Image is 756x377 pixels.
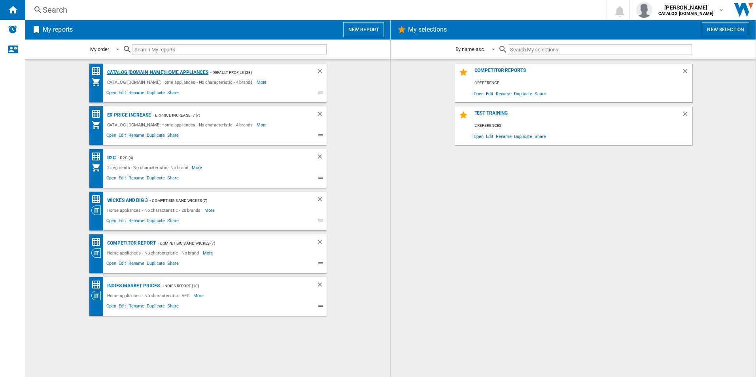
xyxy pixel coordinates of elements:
[105,77,257,87] div: CATALOG [DOMAIN_NAME]:Home appliances - No characteristic - 4 brands
[90,46,109,52] div: My order
[91,237,105,247] div: Price Matrix
[146,89,166,98] span: Duplicate
[495,131,513,141] span: Rename
[105,238,156,248] div: Competitor report
[495,88,513,99] span: Rename
[91,120,105,130] div: My Assortment
[406,22,448,37] h2: My selections
[91,248,105,258] div: Category View
[513,88,533,99] span: Duplicate
[105,260,118,269] span: Open
[117,260,127,269] span: Edit
[508,44,692,55] input: Search My selections
[91,66,105,76] div: Price Matrix
[127,132,146,141] span: Rename
[146,132,166,141] span: Duplicate
[105,291,194,300] div: Home appliances - No characteristic - AEG
[117,89,127,98] span: Edit
[127,89,146,98] span: Rename
[472,78,692,88] div: 0 reference
[455,46,485,52] div: By name asc.
[91,280,105,290] div: Price Matrix
[472,88,485,99] span: Open
[117,217,127,226] span: Edit
[485,88,495,99] span: Edit
[166,174,180,184] span: Share
[343,22,384,37] button: New report
[151,110,301,120] div: - ER Price Increase -7 (7)
[316,153,327,163] div: Delete
[472,131,485,141] span: Open
[146,174,166,184] span: Duplicate
[513,131,533,141] span: Duplicate
[105,120,257,130] div: CATALOG [DOMAIN_NAME]:Home appliances - No characteristic - 4 brands
[116,153,300,163] div: - D2C (4)
[105,281,160,291] div: Indies Market Prices
[127,260,146,269] span: Rename
[472,68,682,78] div: Competitor reports
[91,291,105,300] div: Category View
[316,68,327,77] div: Delete
[204,205,216,215] span: More
[146,302,166,312] span: Duplicate
[105,248,203,258] div: Home appliances - No characteristic - No brand
[166,260,180,269] span: Share
[132,44,327,55] input: Search My reports
[105,174,118,184] span: Open
[105,196,148,205] div: Wickes and Big 3
[702,22,749,37] button: New selection
[203,248,214,258] span: More
[658,11,713,16] b: CATALOG [DOMAIN_NAME]
[316,110,327,120] div: Delete
[316,196,327,205] div: Delete
[533,131,547,141] span: Share
[160,281,301,291] div: - Indies Report (10)
[105,163,192,172] div: 2 segments - No characteristic - No brand
[148,196,301,205] div: - COMPET BIG 3 AND WICKES (7)
[127,217,146,226] span: Rename
[472,110,682,121] div: Test training
[91,205,105,215] div: Category View
[105,110,151,120] div: ER Price Increase
[257,77,268,87] span: More
[166,132,180,141] span: Share
[682,68,692,78] div: Delete
[105,153,116,163] div: D2C
[8,25,17,34] img: alerts-logo.svg
[105,217,118,226] span: Open
[91,152,105,162] div: Price Matrix
[682,110,692,121] div: Delete
[91,109,105,119] div: Price Matrix
[105,302,118,312] span: Open
[105,89,118,98] span: Open
[105,132,118,141] span: Open
[193,291,205,300] span: More
[43,4,586,15] div: Search
[91,194,105,204] div: Price Matrix
[105,68,208,77] div: CATALOG [DOMAIN_NAME]:Home appliances
[636,2,652,18] img: profile.jpg
[127,174,146,184] span: Rename
[117,302,127,312] span: Edit
[166,89,180,98] span: Share
[316,238,327,248] div: Delete
[192,163,203,172] span: More
[166,302,180,312] span: Share
[257,120,268,130] span: More
[208,68,301,77] div: - Default profile (38)
[91,77,105,87] div: My Assortment
[658,4,713,11] span: [PERSON_NAME]
[91,163,105,172] div: My Assortment
[156,238,301,248] div: - COMPET BIG 3 AND WICKES (7)
[146,260,166,269] span: Duplicate
[117,174,127,184] span: Edit
[117,132,127,141] span: Edit
[533,88,547,99] span: Share
[127,302,146,312] span: Rename
[146,217,166,226] span: Duplicate
[166,217,180,226] span: Share
[105,205,204,215] div: Home appliances - No characteristic - 20 brands
[316,281,327,291] div: Delete
[485,131,495,141] span: Edit
[41,22,74,37] h2: My reports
